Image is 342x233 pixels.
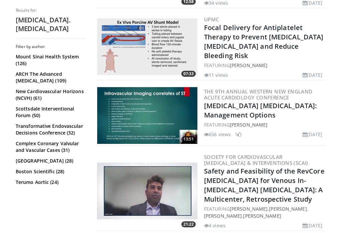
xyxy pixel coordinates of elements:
[303,222,322,229] li: [DATE]
[204,131,231,138] li: 656 views
[181,221,196,227] span: 21:22
[16,44,86,49] h3: Filter by author:
[303,71,322,78] li: [DATE]
[97,87,197,144] a: 13:51
[97,163,197,219] a: 21:22
[181,71,196,77] span: 07:33
[204,213,242,219] a: [PERSON_NAME]
[16,179,84,186] a: Terumo Aortic (24)
[16,53,84,67] a: Mount Sinai Health System (126)
[16,158,84,164] a: [GEOGRAPHIC_DATA] (28)
[16,8,86,13] p: Results for:
[204,88,313,101] a: The 9th Annual Western New England Acute Cardiology Conference
[204,101,317,120] a: [MEDICAL_DATA] [MEDICAL_DATA]: Management Options
[243,213,281,219] a: [PERSON_NAME]
[204,121,325,128] div: FEATURING
[204,167,325,204] a: Safety and Feasibility of the RevCore [MEDICAL_DATA] for Venous In-[MEDICAL_DATA] [MEDICAL_DATA]:...
[204,154,308,166] a: Society for Cardiovascular [MEDICAL_DATA] & Interventions (SCAI)
[16,16,86,33] h2: [MEDICAL_DATA]. [MEDICAL_DATA]
[97,87,197,144] img: 06e6ab0c-e31a-49c4-9433-a5c7f7040910.300x170_q85_crop-smart_upscale.jpg
[230,62,268,68] a: [PERSON_NAME]
[16,105,84,119] a: Scottsdale Interventional Forum (50)
[204,205,325,219] div: FEATURING , , ,
[303,131,322,138] li: [DATE]
[181,136,196,142] span: 13:51
[204,71,228,78] li: 11 views
[16,123,84,136] a: Transformative Endovascular Decisions Conference (32)
[97,18,197,75] img: 3cd32771-cad5-48df-9407-59e898ce181a.300x170_q85_crop-smart_upscale.jpg
[16,88,84,101] a: New Cardiovascular Horizons (NCVH) (61)
[269,206,307,212] a: [PERSON_NAME]
[16,168,84,175] a: Boston Scientific (28)
[204,23,323,60] a: Focal Delivery for Antiplatelet Therapy to Prevent [MEDICAL_DATA] [MEDICAL_DATA] and Reduce Bleed...
[235,131,241,138] li: 1
[16,71,84,84] a: ARCH The Advanced [MEDICAL_DATA] (109)
[204,62,325,69] div: FEATURING
[16,140,84,154] a: Complex Coronary Valvular and Vascular Cases (31)
[97,18,197,75] a: 07:33
[230,122,268,128] a: [PERSON_NAME]
[204,222,225,229] li: 4 views
[204,16,219,23] a: UPMC
[97,163,197,219] img: eb750068-8919-4dd8-9a97-b411aacf903e.300x170_q85_crop-smart_upscale.jpg
[230,206,268,212] a: [PERSON_NAME]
